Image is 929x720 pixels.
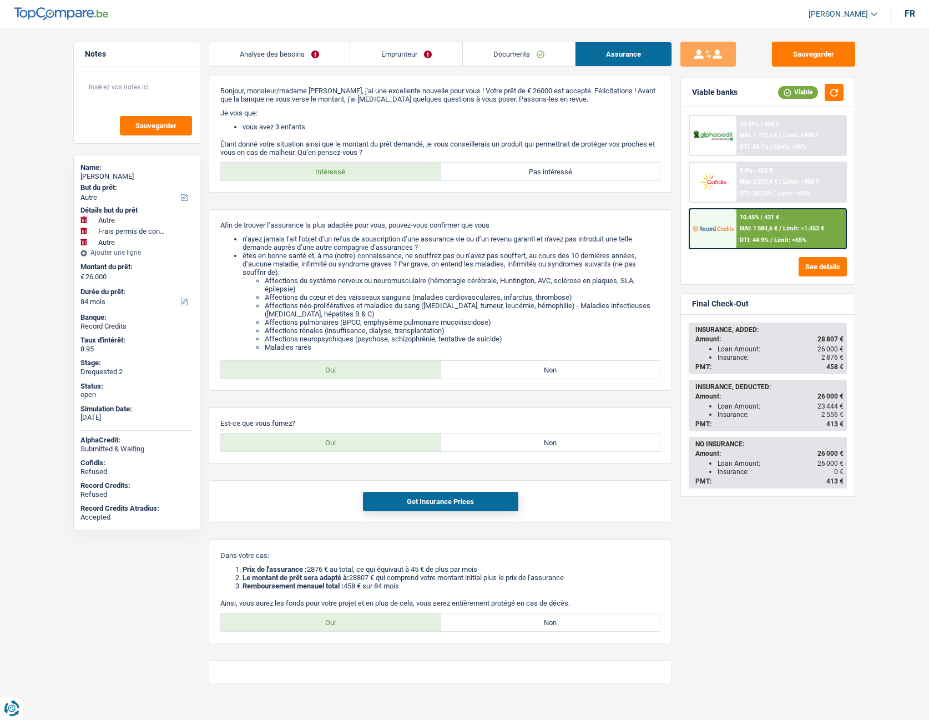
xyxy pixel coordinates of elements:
[817,335,844,343] span: 28 807 €
[784,225,825,232] span: Limit: >1.453 €
[695,326,844,334] div: INSURANCE, ADDED:
[80,390,193,399] div: open
[695,363,844,371] div: PMT:
[441,163,660,180] label: Pas intéressé
[80,273,84,281] span: €
[826,363,844,371] span: 458 €
[740,178,778,185] span: NAI: 2 075,4 €
[695,335,844,343] div: Amount:
[740,132,778,139] span: NAI: 1 713,5 €
[220,419,660,427] p: Est-ce que vous fumez?
[243,251,660,351] li: êtes en bonne santé et, à ma (notre) connaissance, ne souffrez pas ou n’avez pas souffert, au cou...
[740,120,780,128] div: 10.99% | 438 €
[80,359,193,367] div: Stage:
[243,565,660,573] li: 2876 € au total, ce qui équivaut à 45 € de plus par mois
[905,8,915,19] div: fr
[265,335,660,343] li: Affections neuropsychiques (psychose, schizophrénie, tentative de suicide)
[363,492,518,511] button: Get Insurance Prices
[826,477,844,485] span: 413 €
[243,573,660,582] li: 28807 € qui comprend votre montant initial plus le prix de l'assurance
[135,122,176,129] span: Sauvegarder
[740,236,769,244] span: DTI: 44.9%
[778,86,818,98] div: Viable
[221,163,441,180] label: Intéressé
[80,249,193,256] div: Ajouter une ligne
[80,288,191,296] label: Durée du prêt:
[80,322,193,331] div: Record Credits
[695,420,844,428] div: PMT:
[441,361,660,379] label: Non
[243,573,349,582] b: Le montant de prêt sera adapté à:
[821,354,844,361] span: 2 876 €
[817,392,844,400] span: 26 000 €
[718,411,844,419] div: Insurance:
[834,468,844,476] span: 0 €
[695,440,844,448] div: NO INSURANCE:
[775,143,807,150] span: Limit: <50%
[220,551,660,560] p: Dans votre cas:
[221,613,441,631] label: Oui
[817,345,844,353] span: 26 000 €
[243,565,307,573] b: Prix de l'assurance :
[220,87,660,103] p: Bonjour, monsieur/madame [PERSON_NAME], j'ai une excellente nouvelle pour vous ! Votre prêt de € ...
[774,190,776,197] span: /
[221,434,441,451] label: Oui
[80,490,193,499] div: Refused
[718,402,844,410] div: Loan Amount:
[243,582,660,590] li: 458 € sur 84 mois
[692,88,738,97] div: Viable banks
[80,481,193,490] div: Record Credits:
[780,132,782,139] span: /
[800,5,877,23] a: [PERSON_NAME]
[265,276,660,293] li: Affections du système nerveux ou neuromusculaire (hémorragie cérébrale, Huntington, AVC, sclérose...
[265,293,660,301] li: Affections du cœur et des vaisseaux sanguins (maladies cardiovasculaires, infarctus, thrombose)
[695,450,844,457] div: Amount:
[693,218,734,239] img: Record Credits
[695,477,844,485] div: PMT:
[85,49,189,59] h5: Notes
[718,345,844,353] div: Loan Amount:
[80,163,193,172] div: Name:
[740,143,769,150] span: DTI: 43.1%
[220,109,660,117] p: Je vois que:
[817,402,844,410] span: 23 444 €
[265,343,660,351] li: Maladies rares
[350,42,462,66] a: Emprunteur
[80,459,193,467] div: Cofidis:
[80,413,193,422] div: [DATE]
[80,513,193,522] div: Accepted
[80,467,193,476] div: Refused
[740,225,778,232] span: NAI: 1 584,6 €
[693,129,734,142] img: AlphaCredit
[817,460,844,467] span: 26 000 €
[80,367,193,376] div: Drequested 2
[780,225,782,232] span: /
[821,411,844,419] span: 2 556 €
[221,361,441,379] label: Oui
[740,214,780,221] div: 10.45% | 431 €
[80,206,193,215] div: Détails but du prêt
[740,190,773,197] span: DTI: 38.23%
[243,582,344,590] b: Remboursement mensuel total :
[695,392,844,400] div: Amount:
[80,183,191,192] label: But du prêt:
[441,434,660,451] label: Non
[718,354,844,361] div: Insurance:
[692,299,749,309] div: Final Check-Out
[80,436,193,445] div: AlphaCredit:
[80,504,193,513] div: Record Credits Atradius:
[718,468,844,476] div: Insurance:
[780,178,782,185] span: /
[220,221,660,229] p: Afin de trouver l’assurance la plus adaptée pour vous, pouvez-vous confirmer que vous
[809,9,868,19] span: [PERSON_NAME]
[120,116,192,135] button: Sauvegarder
[14,7,108,21] img: TopCompare Logo
[220,599,660,607] p: Ainsi, vous aurez les fonds pour votre projet et en plus de cela, vous serez entièrement protégé ...
[209,42,350,66] a: Analyse des besoins
[265,301,660,318] li: Affections néo-prolifératives et maladies du sang ([MEDICAL_DATA], tumeur, leucémie, hémophilie) ...
[575,42,671,66] a: Assurance
[784,178,820,185] span: Limit: >800 €
[772,42,855,67] button: Sauvegarder
[817,450,844,457] span: 26 000 €
[80,263,191,271] label: Montant du prêt:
